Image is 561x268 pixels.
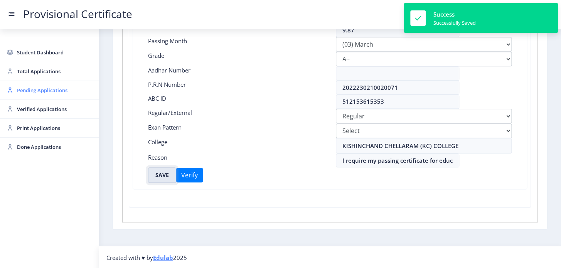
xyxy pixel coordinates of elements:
a: Provisional Certificate [15,10,140,18]
span: Done Applications [17,142,93,152]
button: SAVE [148,167,176,183]
div: Regular/External [142,109,330,123]
div: Passing Month [142,37,330,52]
span: Verified Applications [17,105,93,114]
div: College [142,138,330,153]
div: Grade Point [142,23,330,37]
div: Exan Pattern [142,123,330,138]
div: ABC ID [142,94,330,109]
div: Aadhar Number [142,66,330,81]
div: P.R.N Number [142,81,330,95]
button: Verify [176,168,203,182]
span: Created with ♥ by 2025 [106,254,187,261]
span: Success [433,10,455,18]
div: Grade [142,52,330,66]
span: Pending Applications [17,86,93,95]
span: Student Dashboard [17,48,93,57]
span: Print Applications [17,123,93,133]
div: Successfully Saved [433,19,476,26]
input: Select College Name [336,138,512,153]
div: Reason [142,153,330,168]
a: Edulab [153,254,173,261]
span: Total Applications [17,67,93,76]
